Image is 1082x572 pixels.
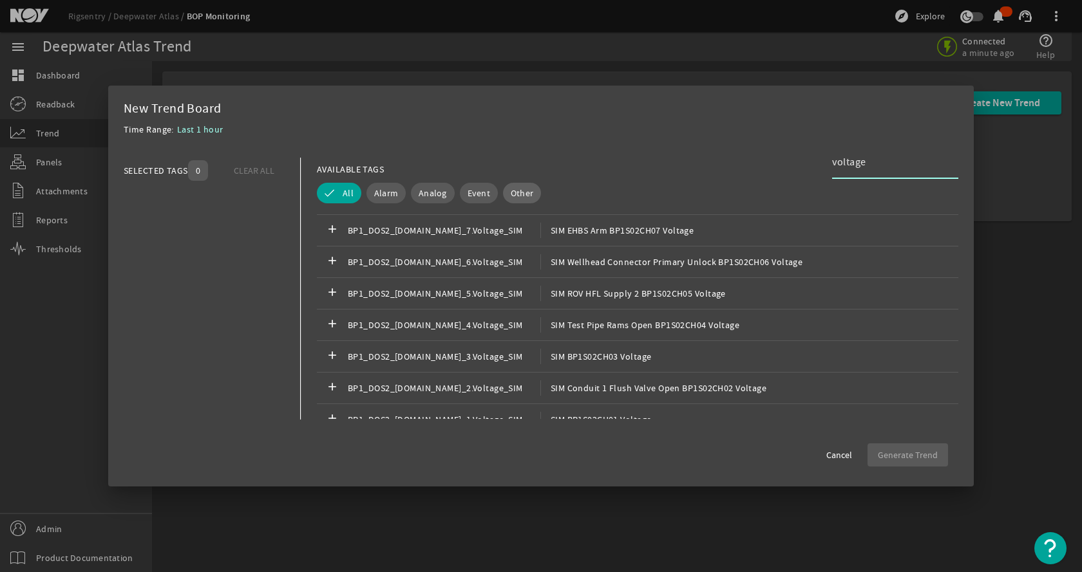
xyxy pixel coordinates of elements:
mat-icon: add [325,254,340,270]
span: BP1_DOS2_[DOMAIN_NAME]_1.Voltage_SIM [348,412,540,427]
span: Last 1 hour [177,124,223,135]
mat-icon: add [325,317,340,333]
button: Open Resource Center [1034,532,1067,564]
span: BP1_DOS2_[DOMAIN_NAME]_5.Voltage_SIM [348,286,540,301]
div: Time Range: [124,122,177,145]
span: BP1_DOS2_[DOMAIN_NAME]_4.Voltage_SIM [348,317,540,333]
mat-icon: add [325,349,340,364]
span: 0 [196,164,200,177]
span: BP1_DOS2_[DOMAIN_NAME]_3.Voltage_SIM [348,349,540,364]
span: Alarm [374,187,398,199]
div: New Trend Board [124,101,958,116]
span: All [343,187,354,199]
span: Cancel [826,448,852,461]
span: SIM ROV HFL Supply 2 BP1S02CH05 Voltage [540,286,726,301]
input: Search Tag Names [832,154,948,170]
div: AVAILABLE TAGS [317,161,384,177]
span: BP1_DOS2_[DOMAIN_NAME]_7.Voltage_SIM [348,223,540,238]
div: SELECTED TAGS [124,163,188,178]
mat-icon: add [325,380,340,396]
button: Cancel [816,443,862,466]
span: BP1_DOS2_[DOMAIN_NAME]_6.Voltage_SIM [348,254,540,270]
span: Event [468,187,490,199]
span: SIM Test Pipe Rams Open BP1S02CH04 Voltage [540,317,739,333]
span: SIM Conduit 1 Flush Valve Open BP1S02CH02 Voltage [540,380,766,396]
span: SIM EHBS Arm BP1S02CH07 Voltage [540,223,694,238]
span: SIM BP1S02CH01 Voltage [540,412,652,427]
mat-icon: add [325,412,340,427]
mat-icon: add [325,286,340,301]
span: Other [511,187,533,199]
span: BP1_DOS2_[DOMAIN_NAME]_2.Voltage_SIM [348,380,540,396]
span: Analog [419,187,447,199]
mat-icon: add [325,223,340,238]
span: SIM BP1S02CH03 Voltage [540,349,652,364]
span: SIM Wellhead Connector Primary Unlock BP1S02CH06 Voltage [540,254,803,270]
